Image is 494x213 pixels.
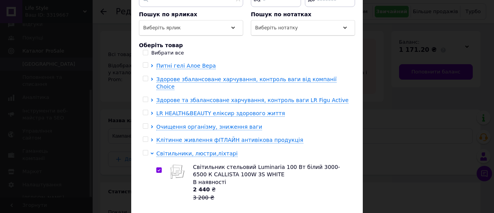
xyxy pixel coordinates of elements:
[139,11,197,17] span: Пошук по ярликах
[156,110,285,116] span: LR HEALTH&BEAUTY еліксир здорового життя
[251,11,311,17] span: Пошук по нотатках
[156,137,303,143] span: Клітинне живлення фІТЛАЙН антивікова продукція
[156,63,216,69] span: Питні гелі Алое Вера
[156,76,337,90] span: Здорове збалансоване харчування, контроль ваги від компанії Choice
[170,164,185,179] img: Світильник стельовий Luminaria 100 Вт білий 3000-6500 К CALLISTA 100W 3S WHITE
[193,194,214,201] span: 3 200 ₴
[151,49,184,56] div: Вибрати все
[143,25,181,31] span: Виберіть ярлик
[156,97,349,103] span: Здорове та збалансоване харчування, контроль ваги LR Figu Active
[156,150,238,157] span: Світильники, люстри,ліхтарі
[156,124,262,130] span: Очищення організму, зниження ваги
[193,186,351,201] div: ₴
[193,179,351,186] div: В наявності
[255,25,298,31] span: Виберіть нотатку
[193,164,340,178] span: Світильник стельовий Luminaria 100 Вт білий 3000-6500 К CALLISTA 100W 3S WHITE
[193,186,210,193] b: 2 440
[139,42,183,48] span: Оберіть товар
